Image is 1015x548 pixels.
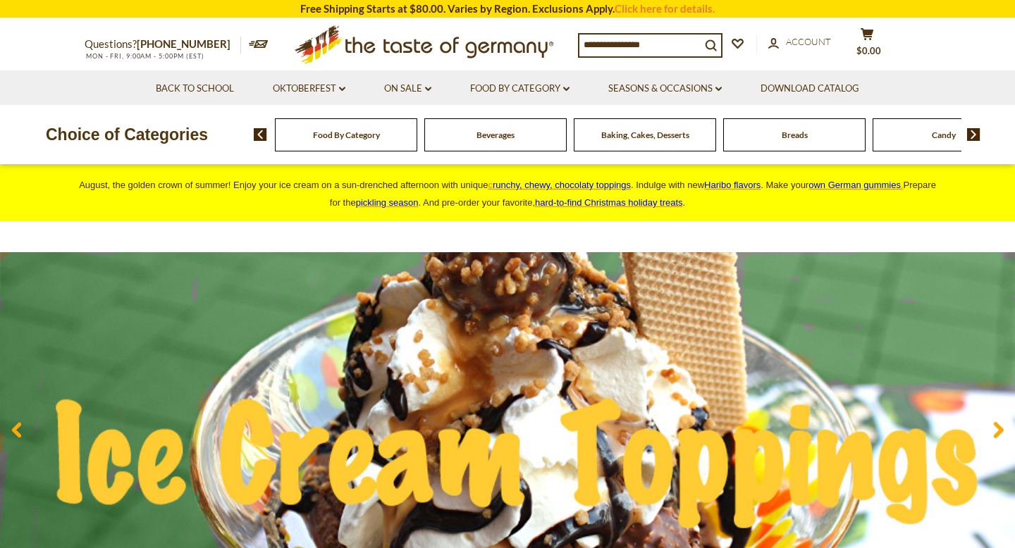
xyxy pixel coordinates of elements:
a: On Sale [384,81,431,96]
span: MON - FRI, 9:00AM - 5:00PM (EST) [85,52,204,60]
a: Download Catalog [761,81,859,96]
a: Oktoberfest [273,81,345,96]
a: own German gummies. [808,180,903,190]
a: pickling season [356,197,419,208]
img: next arrow [967,128,980,141]
span: August, the golden crown of summer! Enjoy your ice cream on a sun-drenched afternoon with unique ... [79,180,936,208]
span: runchy, chewy, chocolaty toppings [493,180,631,190]
span: $0.00 [856,45,881,56]
a: Account [768,35,831,50]
a: Candy [932,130,956,140]
a: Beverages [476,130,515,140]
a: Baking, Cakes, Desserts [601,130,689,140]
a: Seasons & Occasions [608,81,722,96]
img: previous arrow [254,128,267,141]
a: Breads [782,130,808,140]
a: crunchy, chewy, chocolaty toppings [488,180,631,190]
a: [PHONE_NUMBER] [137,37,230,50]
span: . [535,197,685,208]
p: Questions? [85,35,241,54]
button: $0.00 [846,27,888,63]
a: Food By Category [470,81,570,96]
a: Back to School [156,81,234,96]
a: Click here for details. [615,2,715,15]
a: hard-to-find Christmas holiday treats [535,197,683,208]
span: Account [786,36,831,47]
span: own German gummies [808,180,901,190]
a: Haribo flavors [704,180,761,190]
a: Food By Category [313,130,380,140]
